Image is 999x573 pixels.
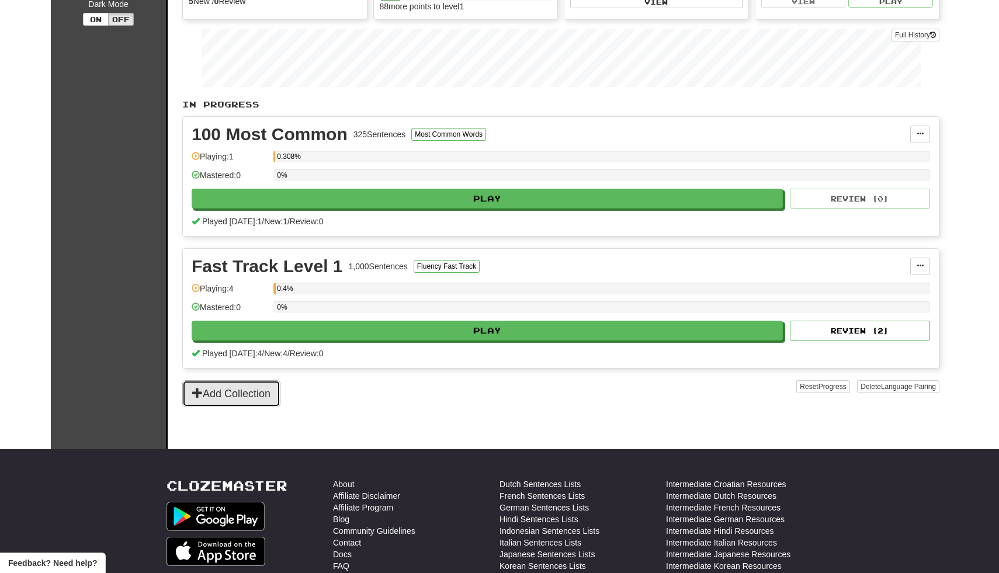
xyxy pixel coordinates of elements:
span: Played [DATE]: 4 [202,349,262,358]
img: Get it on Google Play [166,502,265,531]
div: Playing: 1 [192,151,268,170]
a: Japanese Sentences Lists [500,548,595,560]
p: In Progress [182,99,939,110]
span: Open feedback widget [8,557,97,569]
a: Intermediate French Resources [666,502,781,513]
a: Full History [892,29,939,41]
span: New: 4 [264,349,287,358]
a: Intermediate Hindi Resources [666,525,773,537]
a: French Sentences Lists [500,490,585,502]
button: Review (2) [790,321,930,341]
a: Hindi Sentences Lists [500,513,578,525]
div: Playing: 4 [192,283,268,302]
div: 1,000 Sentences [349,261,408,272]
div: Mastered: 0 [192,301,268,321]
a: Intermediate Korean Resources [666,560,782,572]
a: About [333,478,355,490]
span: New: 1 [264,217,287,226]
a: Intermediate Japanese Resources [666,548,790,560]
div: Mastered: 0 [192,169,268,189]
a: Blog [333,513,349,525]
span: Review: 0 [290,349,324,358]
a: Indonesian Sentences Lists [500,525,599,537]
a: Contact [333,537,361,548]
a: Dutch Sentences Lists [500,478,581,490]
button: Add Collection [182,380,280,407]
a: Intermediate Dutch Resources [666,490,776,502]
a: Italian Sentences Lists [500,537,581,548]
span: Language Pairing [881,383,936,391]
span: Review: 0 [290,217,324,226]
span: Played [DATE]: 1 [202,217,262,226]
button: Review (0) [790,189,930,209]
button: DeleteLanguage Pairing [857,380,939,393]
span: / [262,349,264,358]
a: Intermediate Croatian Resources [666,478,786,490]
img: Get it on App Store [166,537,265,566]
a: FAQ [333,560,349,572]
button: Most Common Words [411,128,486,141]
a: German Sentences Lists [500,502,589,513]
span: Progress [818,383,847,391]
a: Clozemaster [166,478,287,493]
a: Docs [333,548,352,560]
div: 88 more points to level 1 [380,1,552,12]
button: Off [108,13,134,26]
button: Play [192,321,783,341]
a: Affiliate Program [333,502,393,513]
a: Community Guidelines [333,525,415,537]
span: / [262,217,264,226]
button: ResetProgress [796,380,849,393]
a: Korean Sentences Lists [500,560,586,572]
a: Affiliate Disclaimer [333,490,400,502]
button: Fluency Fast Track [414,260,480,273]
button: On [83,13,109,26]
span: / [287,349,290,358]
button: Play [192,189,783,209]
a: Intermediate German Resources [666,513,785,525]
div: 325 Sentences [353,129,406,140]
span: / [287,217,290,226]
div: Fast Track Level 1 [192,258,343,275]
a: Intermediate Italian Resources [666,537,777,548]
div: 100 Most Common [192,126,348,143]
